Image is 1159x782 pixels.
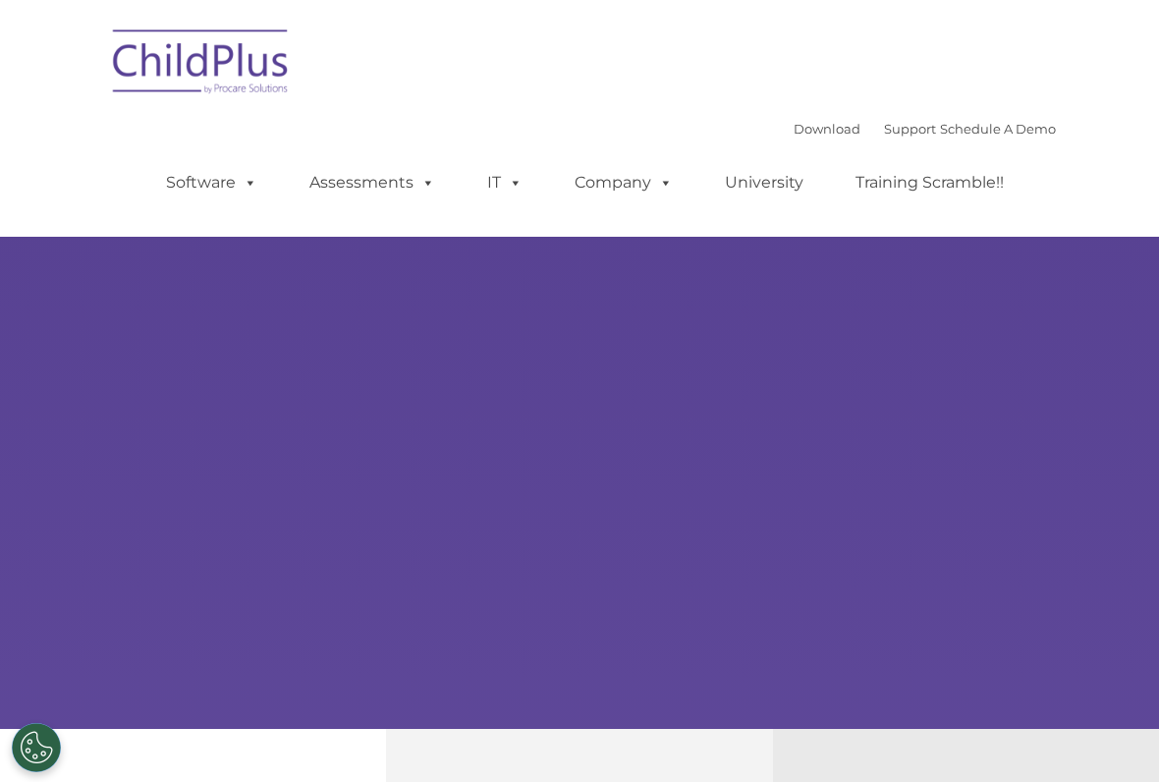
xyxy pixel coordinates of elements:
[794,121,1056,137] font: |
[103,16,300,114] img: ChildPlus by Procare Solutions
[290,163,455,202] a: Assessments
[836,163,1023,202] a: Training Scramble!!
[12,723,61,772] button: Cookies Settings
[705,163,823,202] a: University
[468,163,542,202] a: IT
[884,121,936,137] a: Support
[146,163,277,202] a: Software
[940,121,1056,137] a: Schedule A Demo
[794,121,860,137] a: Download
[555,163,692,202] a: Company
